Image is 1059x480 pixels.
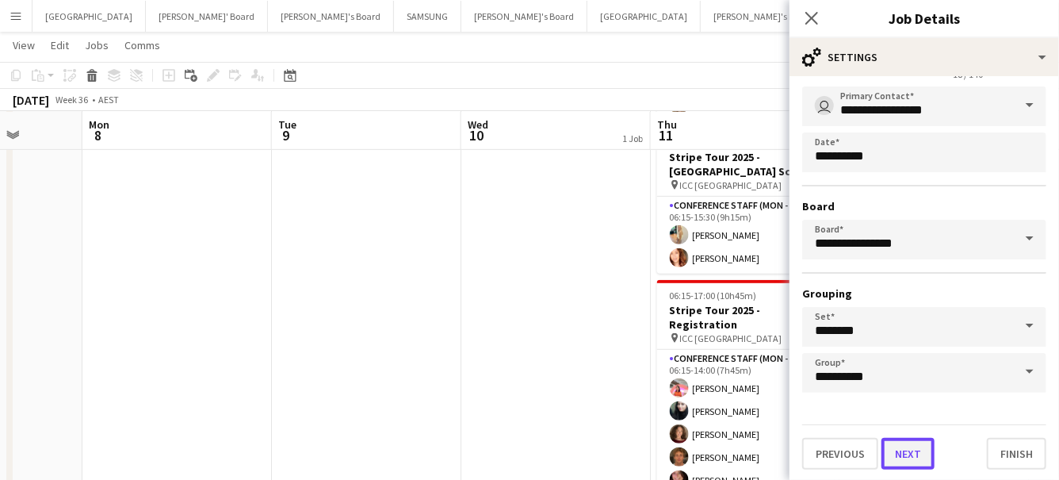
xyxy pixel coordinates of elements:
[98,94,119,106] div: AEST
[655,126,677,144] span: 11
[146,1,268,32] button: [PERSON_NAME]' Board
[789,38,1059,76] div: Settings
[118,35,166,56] a: Comms
[51,38,69,52] span: Edit
[465,126,488,144] span: 10
[278,117,296,132] span: Tue
[6,35,41,56] a: View
[680,332,782,344] span: ICC [GEOGRAPHIC_DATA]
[881,438,935,470] button: Next
[802,286,1046,301] h3: Grouping
[394,1,461,32] button: SAMSUNG
[657,197,835,274] app-card-role: Conference Staff (Mon - Fri)2/206:15-15:30 (9h15m)[PERSON_NAME][PERSON_NAME]
[680,179,782,191] span: ICC [GEOGRAPHIC_DATA]
[124,38,160,52] span: Comms
[987,438,1046,470] button: Finish
[32,1,146,32] button: [GEOGRAPHIC_DATA]
[657,117,677,132] span: Thu
[85,38,109,52] span: Jobs
[276,126,296,144] span: 9
[701,1,827,32] button: [PERSON_NAME]'s Board
[13,92,49,108] div: [DATE]
[670,290,757,301] span: 06:15-17:00 (10h45m)
[44,35,75,56] a: Edit
[461,1,587,32] button: [PERSON_NAME]'s Board
[657,303,835,332] h3: Stripe Tour 2025 - Registration
[52,94,92,106] span: Week 36
[86,126,109,144] span: 8
[587,1,701,32] button: [GEOGRAPHIC_DATA]
[13,38,35,52] span: View
[657,127,835,274] app-job-card: 06:15-15:30 (9h15m)2/2Stripe Tour 2025 - [GEOGRAPHIC_DATA] Scanner ICC [GEOGRAPHIC_DATA]1 RoleCon...
[622,132,643,144] div: 1 Job
[89,117,109,132] span: Mon
[78,35,115,56] a: Jobs
[468,117,488,132] span: Wed
[802,438,878,470] button: Previous
[268,1,394,32] button: [PERSON_NAME]'s Board
[789,8,1059,29] h3: Job Details
[657,150,835,179] h3: Stripe Tour 2025 - [GEOGRAPHIC_DATA] Scanner
[802,199,1046,213] h3: Board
